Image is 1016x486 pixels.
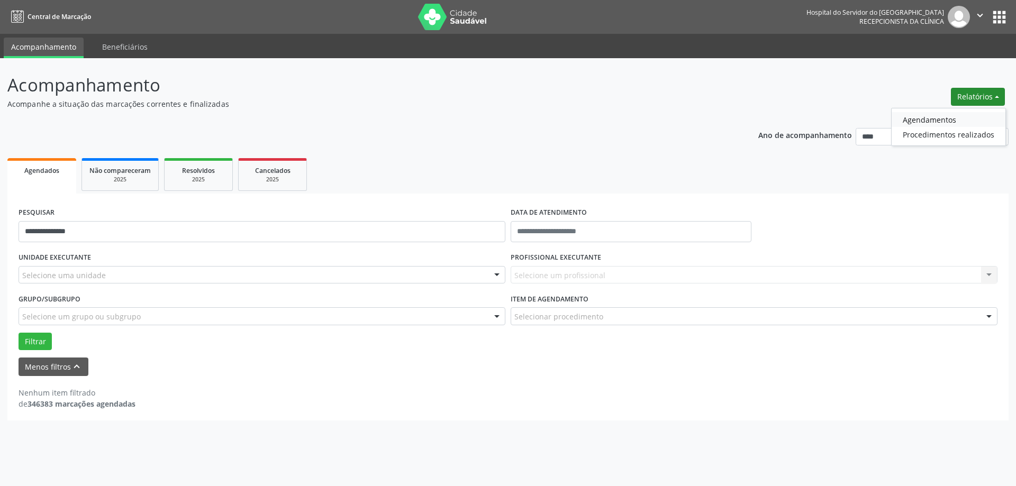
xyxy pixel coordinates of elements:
[948,6,970,28] img: img
[951,88,1005,106] button: Relatórios
[4,38,84,58] a: Acompanhamento
[246,176,299,184] div: 2025
[758,128,852,141] p: Ano de acompanhamento
[7,98,708,109] p: Acompanhe a situação das marcações correntes e finalizadas
[511,291,588,307] label: Item de agendamento
[182,166,215,175] span: Resolvidos
[514,311,603,322] span: Selecionar procedimento
[859,17,944,26] span: Recepcionista da clínica
[511,250,601,266] label: PROFISSIONAL EXECUTANTE
[89,166,151,175] span: Não compareceram
[22,311,141,322] span: Selecione um grupo ou subgrupo
[71,361,83,372] i: keyboard_arrow_up
[89,176,151,184] div: 2025
[891,108,1006,146] ul: Relatórios
[806,8,944,17] div: Hospital do Servidor do [GEOGRAPHIC_DATA]
[892,112,1005,127] a: Agendamentos
[24,166,59,175] span: Agendados
[19,387,135,398] div: Nenhum item filtrado
[990,8,1009,26] button: apps
[255,166,291,175] span: Cancelados
[28,399,135,409] strong: 346383 marcações agendadas
[970,6,990,28] button: 
[7,8,91,25] a: Central de Marcação
[19,291,80,307] label: Grupo/Subgrupo
[19,250,91,266] label: UNIDADE EXECUTANTE
[892,127,1005,142] a: Procedimentos realizados
[95,38,155,56] a: Beneficiários
[19,398,135,409] div: de
[974,10,986,21] i: 
[28,12,91,21] span: Central de Marcação
[511,205,587,221] label: DATA DE ATENDIMENTO
[172,176,225,184] div: 2025
[19,357,88,376] button: Menos filtroskeyboard_arrow_up
[22,270,106,281] span: Selecione uma unidade
[19,333,52,351] button: Filtrar
[7,72,708,98] p: Acompanhamento
[19,205,55,221] label: PESQUISAR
